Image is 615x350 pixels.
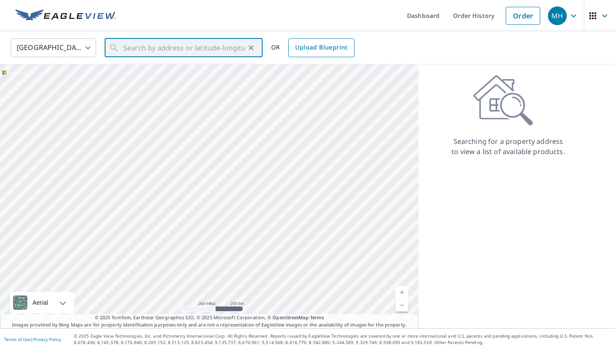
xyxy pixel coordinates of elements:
[272,314,308,321] a: OpenStreetMap
[10,292,74,313] div: Aerial
[33,336,61,342] a: Privacy Policy
[451,136,565,157] p: Searching for a property address to view a list of available products.
[123,36,245,60] input: Search by address or latitude-longitude
[74,333,611,346] p: © 2025 Eagle View Technologies, Inc. and Pictometry International Corp. All Rights Reserved. Repo...
[395,299,408,312] a: Current Level 5, Zoom Out
[245,42,257,54] button: Clear
[548,6,567,25] div: MH
[295,42,347,53] span: Upload Blueprint
[288,38,354,57] a: Upload Blueprint
[15,9,116,22] img: EV Logo
[4,336,31,342] a: Terms of Use
[95,314,324,321] span: © 2025 TomTom, Earthstar Geographics SIO, © 2025 Microsoft Corporation, ©
[310,314,324,321] a: Terms
[4,337,61,342] p: |
[395,286,408,299] a: Current Level 5, Zoom In
[506,7,540,25] a: Order
[30,292,51,313] div: Aerial
[11,36,96,60] div: [GEOGRAPHIC_DATA]
[271,38,354,57] div: OR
